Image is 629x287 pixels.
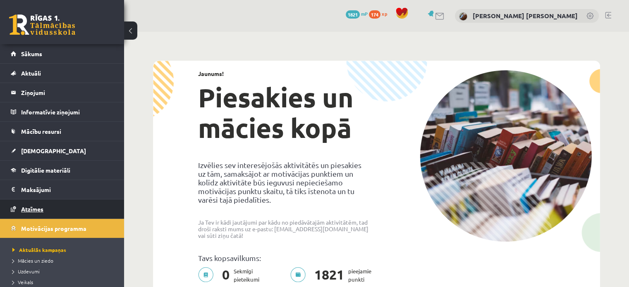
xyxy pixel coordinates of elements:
[11,161,114,180] a: Digitālie materiāli
[290,267,376,284] p: pieejamie punkti
[21,166,70,174] span: Digitālie materiāli
[346,10,360,19] span: 1821
[12,257,116,264] a: Mācies un ziedo
[11,122,114,141] a: Mācību resursi
[12,268,40,275] span: Uzdevumi
[12,268,116,275] a: Uzdevumi
[198,82,370,143] h1: Piesakies un mācies kopā
[198,161,370,204] p: Izvēlies sev interesējošās aktivitātēs un piesakies uz tām, samaksājot ar motivācijas punktiem un...
[473,12,578,20] a: [PERSON_NAME] [PERSON_NAME]
[198,267,264,284] p: Sekmīgi pieteikumi
[11,141,114,160] a: [DEMOGRAPHIC_DATA]
[198,219,370,239] p: Ja Tev ir kādi jautājumi par kādu no piedāvātajām aktivitātēm, tad droši raksti mums uz e-pastu: ...
[12,279,33,285] span: Veikals
[459,12,467,21] img: Endija Iveta Žagata
[12,257,53,264] span: Mācies un ziedo
[420,70,592,242] img: campaign-image-1c4f3b39ab1f89d1fca25a8facaab35ebc8e40cf20aedba61fd73fb4233361ac.png
[12,247,66,253] span: Aktuālās kampaņas
[21,128,61,135] span: Mācību resursi
[21,50,42,57] span: Sākums
[310,267,348,284] span: 1821
[11,199,114,218] a: Atzīmes
[11,44,114,63] a: Sākums
[11,64,114,83] a: Aktuāli
[218,267,234,284] span: 0
[11,180,114,199] a: Maksājumi
[21,147,86,154] span: [DEMOGRAPHIC_DATA]
[369,10,391,17] a: 174 xp
[382,10,387,17] span: xp
[198,70,224,77] strong: Jaunums!
[346,10,368,17] a: 1821 mP
[369,10,380,19] span: 174
[12,246,116,254] a: Aktuālās kampaņas
[11,219,114,238] a: Motivācijas programma
[21,102,114,121] legend: Informatīvie ziņojumi
[21,205,43,213] span: Atzīmes
[11,102,114,121] a: Informatīvie ziņojumi
[21,69,41,77] span: Aktuāli
[198,254,370,262] p: Tavs kopsavilkums:
[21,180,114,199] legend: Maksājumi
[21,83,114,102] legend: Ziņojumi
[12,278,116,286] a: Veikals
[361,10,368,17] span: mP
[9,14,75,35] a: Rīgas 1. Tālmācības vidusskola
[11,83,114,102] a: Ziņojumi
[21,225,86,232] span: Motivācijas programma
